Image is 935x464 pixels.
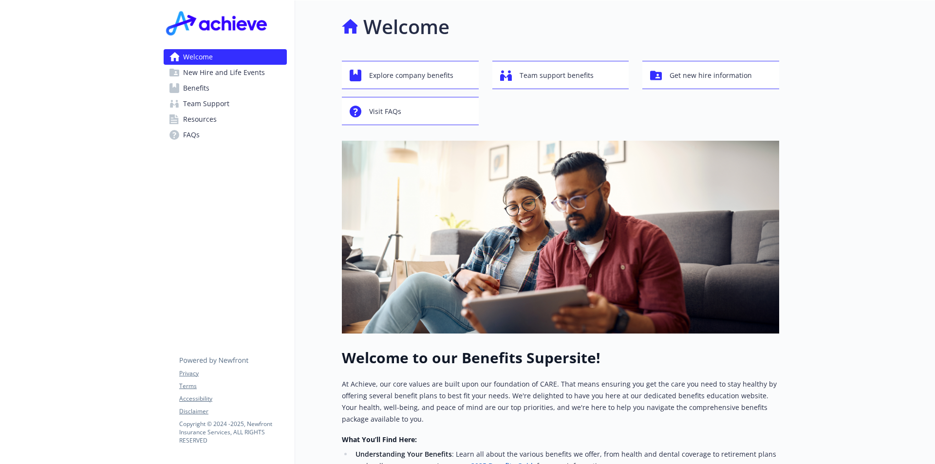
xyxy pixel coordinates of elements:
[164,127,287,143] a: FAQs
[183,96,229,111] span: Team Support
[355,449,452,459] strong: Understanding Your Benefits
[183,111,217,127] span: Resources
[179,369,286,378] a: Privacy
[670,66,752,85] span: Get new hire information
[183,65,265,80] span: New Hire and Life Events
[183,127,200,143] span: FAQs
[179,407,286,416] a: Disclaimer
[342,435,417,444] strong: What You’ll Find Here:
[342,378,779,425] p: At Achieve, our core values are built upon our foundation of CARE. That means ensuring you get th...
[164,111,287,127] a: Resources
[164,65,287,80] a: New Hire and Life Events
[164,80,287,96] a: Benefits
[179,420,286,445] p: Copyright © 2024 - 2025 , Newfront Insurance Services, ALL RIGHTS RESERVED
[179,382,286,390] a: Terms
[369,102,401,121] span: Visit FAQs
[183,80,209,96] span: Benefits
[520,66,594,85] span: Team support benefits
[183,49,213,65] span: Welcome
[164,96,287,111] a: Team Support
[369,66,453,85] span: Explore company benefits
[642,61,779,89] button: Get new hire information
[342,349,779,367] h1: Welcome to our Benefits Supersite!
[363,12,449,41] h1: Welcome
[342,141,779,334] img: overview page banner
[179,394,286,403] a: Accessibility
[164,49,287,65] a: Welcome
[492,61,629,89] button: Team support benefits
[342,61,479,89] button: Explore company benefits
[342,97,479,125] button: Visit FAQs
